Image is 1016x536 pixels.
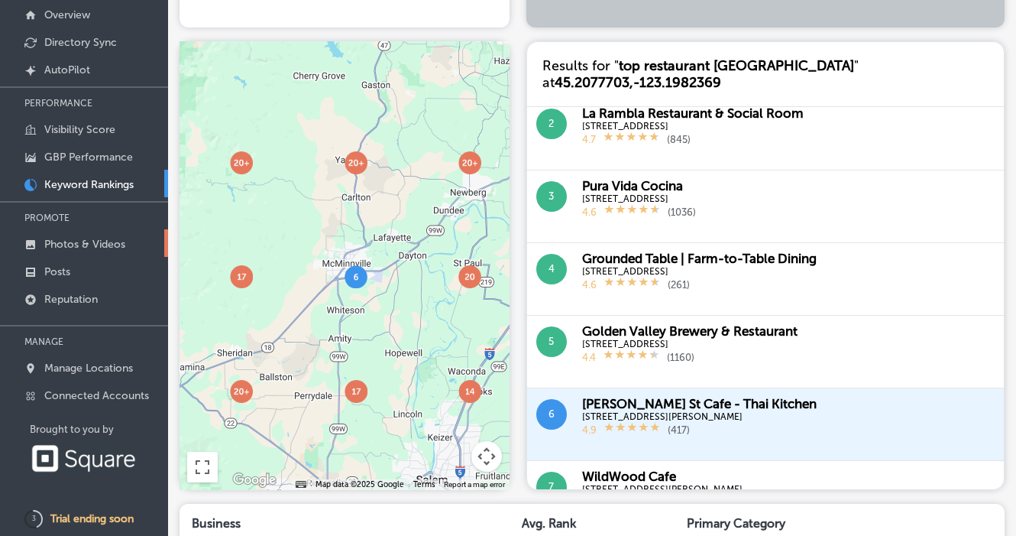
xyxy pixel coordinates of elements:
div: Grounded Table | Farm-to-Table Dining [582,251,817,266]
span: 45.2077703 , -123.1982369 [555,74,721,91]
button: Toggle fullscreen view [187,452,218,482]
p: 4.4 [582,352,596,363]
p: Connected Accounts [44,389,149,402]
p: 4.6 [582,206,597,218]
p: 4.6 [582,279,597,291]
p: Photos & Videos [44,238,125,251]
button: 6 [536,399,567,430]
img: Google [229,470,280,490]
div: [STREET_ADDRESS][PERSON_NAME] [582,411,817,422]
p: Directory Sync [44,36,117,49]
a: Terms (opens in new tab) [413,480,435,489]
p: Trial ending soon [50,512,134,525]
div: [STREET_ADDRESS] [582,339,798,349]
p: Visibility Score [44,123,115,136]
div: [STREET_ADDRESS] [582,193,696,204]
p: ( 261 ) [668,279,690,291]
div: [STREET_ADDRESS][PERSON_NAME] [582,484,743,495]
p: AutoPilot [44,63,90,76]
div: [STREET_ADDRESS] [582,266,817,277]
span: top restaurant [GEOGRAPHIC_DATA] [619,57,854,74]
span: Map data ©2025 Google [315,480,404,489]
p: 4.7 [582,134,596,145]
div: La Rambla Restaurant & Social Room [582,106,804,121]
button: Keyboard shortcuts [296,479,306,490]
button: 4 [536,254,567,284]
p: Overview [44,8,90,21]
p: ( 1160 ) [667,352,694,363]
p: Manage Locations [44,362,133,375]
p: ( 417 ) [668,424,690,436]
div: [STREET_ADDRESS] [582,121,804,132]
div: 4.6 Stars [604,277,660,291]
p: Keyword Rankings [44,178,134,191]
p: GBP Performance [44,151,133,164]
button: 7 [536,472,567,502]
div: 4.6 Stars [604,204,660,218]
p: ( 1036 ) [668,206,696,218]
button: 5 [536,326,567,357]
p: Brought to you by [30,424,168,435]
div: Pura Vida Cocina [582,178,696,193]
div: Results for " " at [527,42,1004,106]
div: WildWood Cafe [582,469,743,484]
div: 4.4 Stars [603,349,659,363]
p: Posts [44,265,70,278]
div: Golden Valley Brewery & Restaurant [582,323,798,339]
button: Map camera controls [471,441,502,472]
div: 4.7 Stars [603,132,659,145]
button: 2 [536,109,567,139]
a: Open this area in Google Maps (opens a new window) [229,470,280,490]
p: Reputation [44,293,98,306]
p: 4.9 [582,424,597,436]
div: 4.9 Stars [604,422,660,436]
p: ( 845 ) [667,134,691,145]
img: Square [30,444,137,473]
a: Report a map error [444,480,505,489]
button: 3 [536,181,567,212]
div: [PERSON_NAME] St Cafe - Thai Kitchen [582,396,817,411]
